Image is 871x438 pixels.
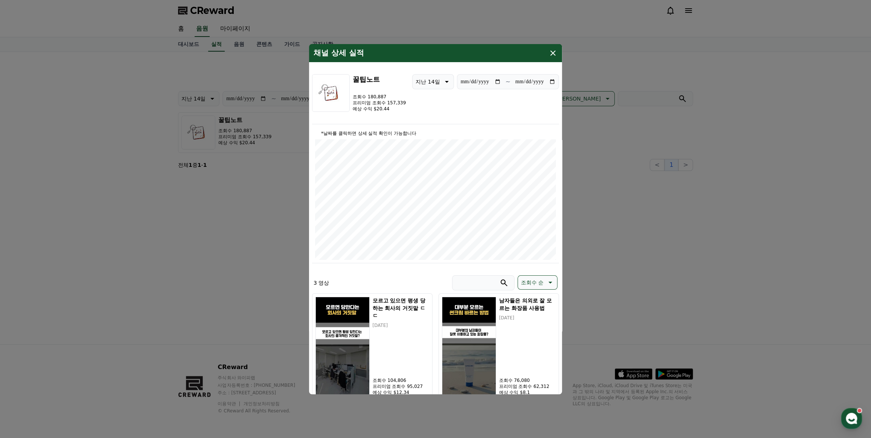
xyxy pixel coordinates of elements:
[315,130,556,136] p: *날짜를 클릭하면 상세 실적 확인이 가능합니다
[353,93,406,99] p: 조회수 180,887
[373,322,429,328] p: [DATE]
[442,296,496,395] img: 남자들은 의외로 잘 모르는 화장품 사용법
[315,296,370,395] img: 모르고 있으면 평생 당하는 회사의 거짓말 ㄷㄷ
[353,105,406,111] p: 예상 수익 $20.44
[312,74,350,111] img: 꿀팁노트
[373,383,429,389] p: 프리미엄 조회수 95,027
[373,296,429,319] h5: 모르고 있으면 평생 당하는 회사의 거짓말 ㄷㄷ
[506,77,510,86] p: ~
[97,239,145,258] a: 설정
[439,293,559,398] button: 남자들은 의외로 잘 모르는 화장품 사용법 남자들은 의외로 잘 모르는 화장품 사용법 [DATE] 조회수 76,080 프리미엄 조회수 62,312 예상 수익 $8.1
[373,377,429,383] p: 조회수 104,806
[312,293,432,398] button: 모르고 있으면 평생 당하는 회사의 거짓말 ㄷㄷ 모르고 있으면 평생 당하는 회사의 거짓말 ㄷㄷ [DATE] 조회수 104,806 프리미엄 조회수 95,027 예상 수익 $12.34
[2,239,50,258] a: 홈
[309,44,562,394] div: modal
[412,74,454,89] button: 지난 14일
[499,314,556,320] p: [DATE]
[499,296,556,311] h5: 남자들은 의외로 잘 모르는 화장품 사용법
[353,99,406,105] p: 프리미엄 조회수 157,339
[50,239,97,258] a: 대화
[314,279,329,286] p: 3 영상
[69,250,78,256] span: 대화
[416,76,440,87] p: 지난 14일
[499,389,556,395] p: 예상 수익 $8.1
[314,48,364,57] h4: 채널 상세 실적
[499,383,556,389] p: 프리미엄 조회수 62,312
[373,389,429,395] p: 예상 수익 $12.34
[521,277,544,287] p: 조회수 순
[499,377,556,383] p: 조회수 76,080
[24,250,28,256] span: 홈
[353,74,406,84] h3: 꿀팁노트
[116,250,125,256] span: 설정
[518,275,557,289] button: 조회수 순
